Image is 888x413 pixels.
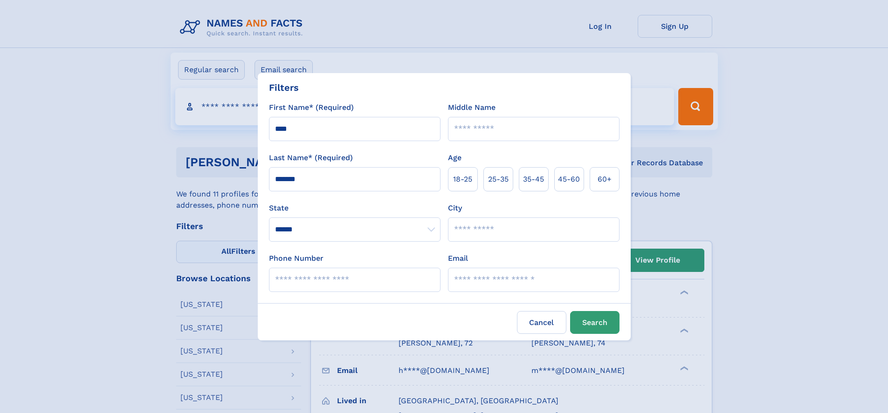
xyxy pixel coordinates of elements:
[269,253,324,264] label: Phone Number
[570,311,620,334] button: Search
[269,203,441,214] label: State
[448,203,462,214] label: City
[558,174,580,185] span: 45‑60
[488,174,509,185] span: 25‑35
[448,152,461,163] label: Age
[448,253,468,264] label: Email
[269,81,299,95] div: Filters
[598,174,612,185] span: 60+
[517,311,566,334] label: Cancel
[269,152,353,163] label: Last Name* (Required)
[269,102,354,113] label: First Name* (Required)
[453,174,472,185] span: 18‑25
[448,102,496,113] label: Middle Name
[523,174,544,185] span: 35‑45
